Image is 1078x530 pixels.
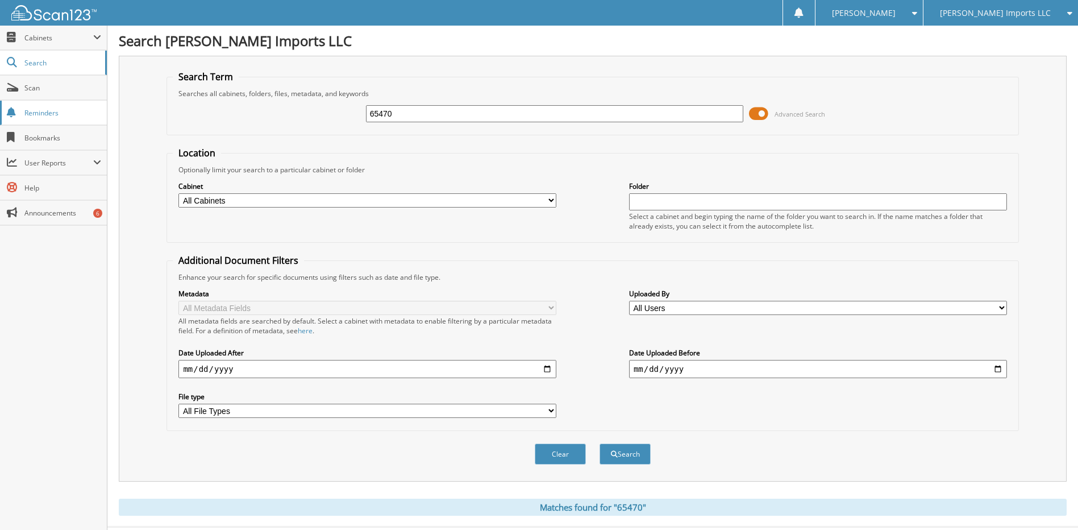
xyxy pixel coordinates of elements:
[178,348,556,358] label: Date Uploaded After
[600,444,651,465] button: Search
[93,209,102,218] div: 6
[298,326,313,336] a: here
[24,58,99,68] span: Search
[173,147,221,159] legend: Location
[629,289,1007,299] label: Uploaded By
[24,108,101,118] span: Reminders
[24,183,101,193] span: Help
[119,31,1067,50] h1: Search [PERSON_NAME] Imports LLC
[24,83,101,93] span: Scan
[178,360,556,378] input: start
[173,71,239,83] legend: Search Term
[24,33,93,43] span: Cabinets
[173,89,1012,98] div: Searches all cabinets, folders, files, metadata, and keywords
[178,289,556,299] label: Metadata
[1021,475,1078,530] iframe: Chat Widget
[173,272,1012,282] div: Enhance your search for specific documents using filters such as date and file type.
[119,499,1067,516] div: Matches found for "65470"
[775,110,825,118] span: Advanced Search
[173,254,304,267] legend: Additional Document Filters
[24,208,101,218] span: Announcements
[173,165,1012,175] div: Optionally limit your search to a particular cabinet or folder
[178,181,556,191] label: Cabinet
[178,392,556,401] label: File type
[178,316,556,336] div: All metadata fields are searched by default. Select a cabinet with metadata to enable filtering b...
[24,133,101,143] span: Bookmarks
[629,348,1007,358] label: Date Uploaded Before
[940,10,1051,16] span: [PERSON_NAME] Imports LLC
[629,181,1007,191] label: Folder
[24,158,93,168] span: User Reports
[629,360,1007,378] input: end
[629,212,1007,231] div: Select a cabinet and begin typing the name of the folder you want to search in. If the name match...
[11,5,97,20] img: scan123-logo-white.svg
[832,10,896,16] span: [PERSON_NAME]
[535,444,586,465] button: Clear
